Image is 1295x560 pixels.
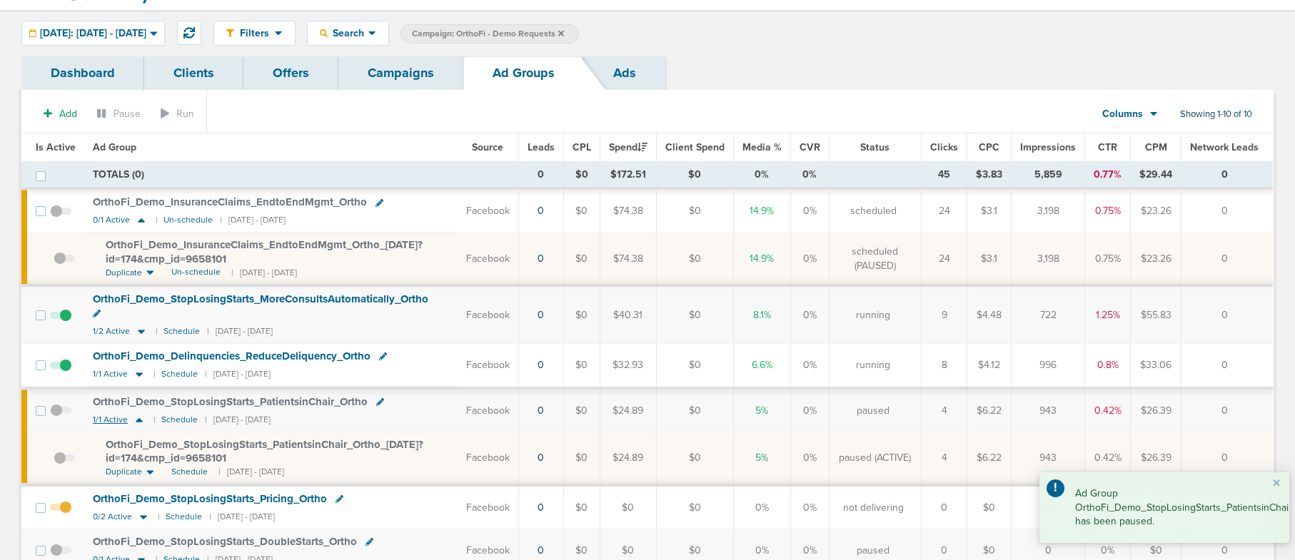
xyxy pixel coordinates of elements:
[563,344,600,388] td: $0
[538,253,544,265] a: 0
[600,388,656,432] td: $24.89
[538,309,544,321] a: 0
[665,141,725,153] span: Client Spend
[220,215,286,225] small: | [DATE] - [DATE]
[922,344,967,388] td: 8
[106,438,423,465] span: OrthoFi_ Demo_ StopLosingStarts_ PatientsinChair_ Ortho_ [DATE]?id=174&cmp_ id=9658101
[656,344,733,388] td: $0
[93,195,367,208] span: OrthoFi_ Demo_ InsuranceClaims_ EndtoEndMgmt_ Ortho
[205,414,271,425] small: | [DATE] - [DATE]
[458,188,519,233] td: Facebook
[733,485,790,529] td: 0%
[922,432,967,485] td: 4
[163,326,200,337] small: Schedule
[538,359,544,371] a: 0
[733,285,790,343] td: 8.1%
[93,350,371,362] span: OrthoFi_ Demo_ Delinquencies_ ReduceDeliquency_ Ortho
[171,266,221,278] span: Un-schedule
[656,188,733,233] td: $0
[733,162,790,189] td: 0%
[967,285,1012,343] td: $4.48
[93,292,428,305] span: OrthoFi_ Demo_ StopLosingStarts_ MoreConsultsAutomatically_ Ortho
[563,233,600,285] td: $0
[40,29,146,39] span: [DATE]: [DATE] - [DATE]
[1181,162,1274,189] td: 0
[1131,188,1181,233] td: $23.26
[922,162,967,189] td: 45
[1098,141,1117,153] span: CTR
[967,432,1012,485] td: $6.22
[93,395,368,408] span: OrthoFi_ Demo_ StopLosingStarts_ PatientsinChair_ Ortho
[733,432,790,485] td: 5%
[656,285,733,343] td: $0
[1272,475,1281,492] button: Close
[860,141,890,153] span: Status
[538,452,544,464] a: 0
[829,432,921,485] td: paused (ACTIVE)
[528,141,555,153] span: Leads
[93,215,130,225] span: 0/1 Active
[1085,388,1131,432] td: 0.42%
[153,369,154,380] small: |
[790,388,829,432] td: 0%
[1102,107,1143,121] span: Columns
[843,501,904,515] span: not delivering
[93,326,130,337] span: 1/2 Active
[922,485,967,529] td: 0
[1181,285,1274,343] td: 0
[930,141,958,153] span: Clicks
[922,388,967,432] td: 4
[153,414,154,425] small: |
[458,485,519,529] td: Facebook
[733,388,790,432] td: 5%
[790,233,829,285] td: 0%
[1012,285,1085,343] td: 722
[1085,188,1131,233] td: 0.75%
[563,388,600,432] td: $0
[1012,485,1085,529] td: 0
[563,188,600,233] td: $0
[412,28,564,40] span: Campaign: OrthoFi - Demo Requests
[733,188,790,233] td: 14.9%
[36,141,76,153] span: Is Active
[800,141,820,153] span: CVR
[922,188,967,233] td: 24
[857,544,890,558] span: paused
[518,162,563,189] td: 0
[472,141,503,153] span: Source
[1180,108,1252,121] span: Showing 1-10 of 10
[93,492,327,505] span: OrthoFi_ Demo_ StopLosingStarts_ Pricing_ Ortho
[856,358,890,372] span: running
[166,511,202,522] small: Schedule
[161,414,198,425] small: Schedule
[967,485,1012,529] td: $0
[1039,472,1289,543] div: Ad Group OrthoFi_Demo_StopLosingStarts_PatientsinChair_Ortho has been paused.
[1181,344,1274,388] td: 0
[93,369,128,380] span: 1/1 Active
[563,162,600,189] td: $0
[790,162,829,189] td: 0%
[1181,388,1274,432] td: 0
[1131,432,1181,485] td: $26.39
[93,511,132,522] span: 0/2 Active
[538,544,544,556] a: 0
[1131,162,1181,189] td: $29.44
[1012,233,1085,285] td: 3,198
[59,108,77,120] span: Add
[1085,162,1131,189] td: 0.77%
[1020,141,1076,153] span: Impressions
[600,485,656,529] td: $0
[1131,344,1181,388] td: $33.06
[790,432,829,485] td: 0%
[458,233,519,285] td: Facebook
[922,233,967,285] td: 24
[209,511,275,522] small: | [DATE] - [DATE]
[600,432,656,485] td: $24.89
[829,233,921,285] td: scheduled (PAUSED)
[538,502,544,514] a: 0
[1012,162,1085,189] td: 5,859
[967,388,1012,432] td: $6.22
